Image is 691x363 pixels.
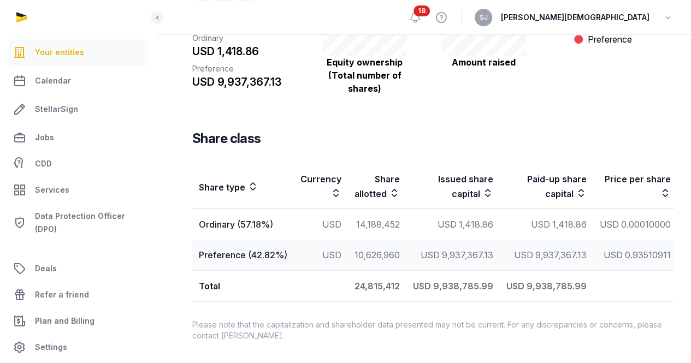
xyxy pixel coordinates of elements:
[348,209,406,240] td: 14,188,452
[192,15,298,90] p: Amount raised:
[35,74,71,87] span: Calendar
[501,11,649,24] span: [PERSON_NAME][DEMOGRAPHIC_DATA]
[35,103,78,116] span: StellarSign
[480,14,488,21] span: SJ
[9,124,148,151] a: Jobs
[35,262,57,275] span: Deals
[199,218,287,231] div: Ordinary (57.18%)
[593,165,677,209] th: Price per share
[494,236,691,363] iframe: Chat Widget
[348,165,406,209] th: Share allotted
[322,56,407,95] p: Equity ownership (Total number of shares)
[294,165,348,209] th: Currency
[348,270,406,301] td: 24,815,412
[9,205,148,240] a: Data Protection Officer (DPO)
[199,248,287,261] div: Preference (42.82%)
[192,44,298,59] div: USD 1,418.86
[35,288,89,301] span: Refer a friend
[475,9,492,26] button: SJ
[294,240,348,271] td: USD
[35,183,69,197] span: Services
[35,157,52,170] span: CDD
[9,68,148,94] a: Calendar
[35,210,144,236] span: Data Protection Officer (DPO)
[500,209,593,240] td: USD 1,418.86
[414,5,430,16] span: 18
[593,209,677,240] td: USD 0.00010000
[35,341,67,354] span: Settings
[406,240,500,271] td: USD 9,937,367.13
[192,130,261,147] h3: Share class
[9,39,148,66] a: Your entities
[441,56,526,69] p: Amount raised
[9,334,148,360] a: Settings
[35,46,84,59] span: Your entities
[192,270,348,301] td: Total
[192,165,294,209] th: Share type
[9,308,148,334] a: Plan and Billing
[574,33,631,46] li: Preference
[9,282,148,308] a: Refer a friend
[294,209,348,240] td: USD
[9,255,148,282] a: Deals
[192,33,298,44] div: Ordinary
[192,319,677,341] p: Please note that the capitalization and shareholder data presented may not be current. For any di...
[35,314,95,328] span: Plan and Billing
[192,63,298,74] div: Preference
[192,74,298,90] div: USD 9,937,367.13
[9,153,148,175] a: CDD
[500,165,593,209] th: Paid-up share capital
[9,96,148,122] a: StellarSign
[9,177,148,203] a: Services
[406,209,500,240] td: USD 1,418.86
[348,240,406,271] td: 10,626,960
[35,131,54,144] span: Jobs
[413,279,493,293] div: USD 9,938,785.99
[406,165,500,209] th: Issued share capital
